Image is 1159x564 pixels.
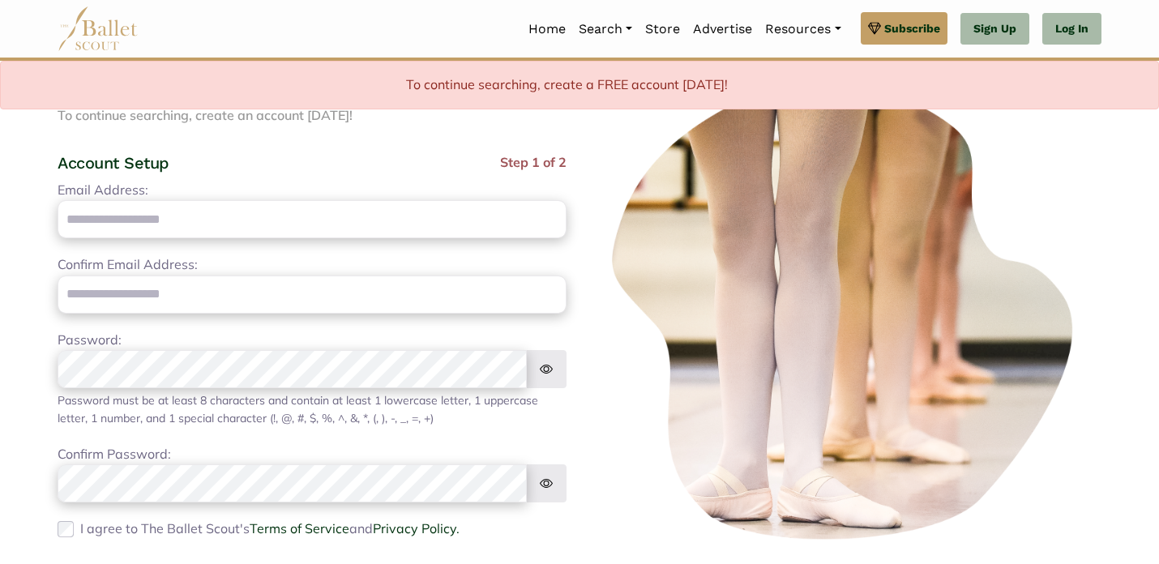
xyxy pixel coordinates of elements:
a: Store [639,12,686,46]
a: Advertise [686,12,759,46]
a: Terms of Service [250,520,349,536]
label: Email Address: [58,180,148,201]
a: Resources [759,12,847,46]
a: Log In [1042,13,1101,45]
img: ballerinas [592,72,1101,549]
a: Home [522,12,572,46]
label: Confirm Password: [58,444,171,465]
label: Confirm Email Address: [58,254,198,276]
label: Password: [58,330,122,351]
img: gem.svg [868,19,881,37]
label: I agree to The Ballet Scout's and [80,519,460,540]
a: Sign Up [960,13,1029,45]
span: Step 1 of 2 [500,152,567,180]
h4: Account Setup [58,152,169,173]
div: Password must be at least 8 characters and contain at least 1 lowercase letter, 1 uppercase lette... [58,391,567,428]
a: Search [572,12,639,46]
span: To continue searching, create an account [DATE]! [58,107,353,123]
span: Subscribe [884,19,940,37]
a: Subscribe [861,12,947,45]
a: Privacy Policy. [373,520,460,536]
